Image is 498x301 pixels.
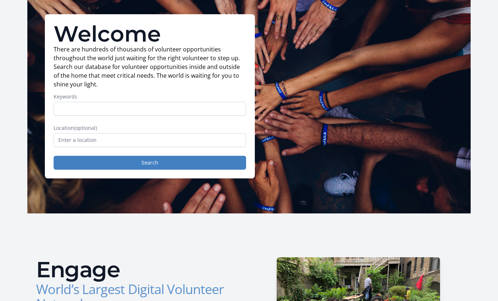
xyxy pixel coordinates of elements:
h1: Welcome [54,23,246,45]
h2: Engage [36,259,243,281]
span: (optional) [74,124,97,131]
input: Enter a location [54,133,246,147]
label: Location [54,124,246,132]
label: Keywords [54,93,246,100]
button: Search [54,156,246,170]
p: There are hundreds of thousands of volunteer opportunities throughout the world just waiting for ... [54,45,246,89]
